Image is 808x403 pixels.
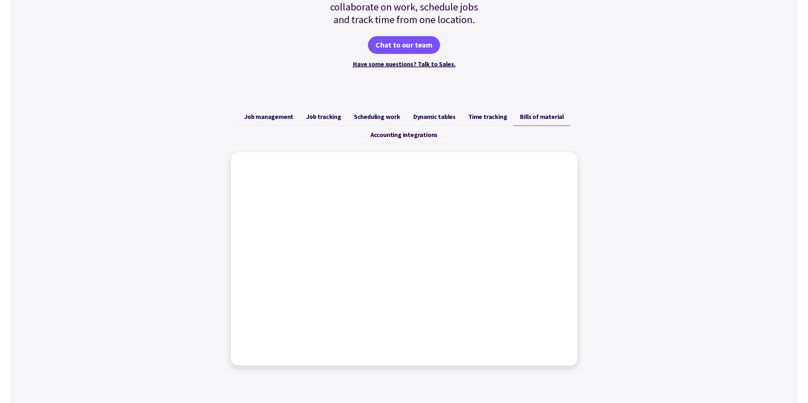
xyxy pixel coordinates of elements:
span: Dynamic tables [413,113,456,120]
a: Have some questions? Talk to Sales. [353,60,456,68]
span: Accounting integrations [371,131,437,139]
span: Scheduling work [354,113,400,120]
a: Chat to our team [368,36,440,54]
span: Job tracking [306,113,341,120]
span: Job management [244,113,293,120]
iframe: To enrich screen reader interactions, please activate Accessibility in Grammarly extension settings [237,159,571,359]
iframe: Chat Widget [702,335,808,403]
span: Time tracking [468,113,507,120]
span: Bills of material [520,113,564,120]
